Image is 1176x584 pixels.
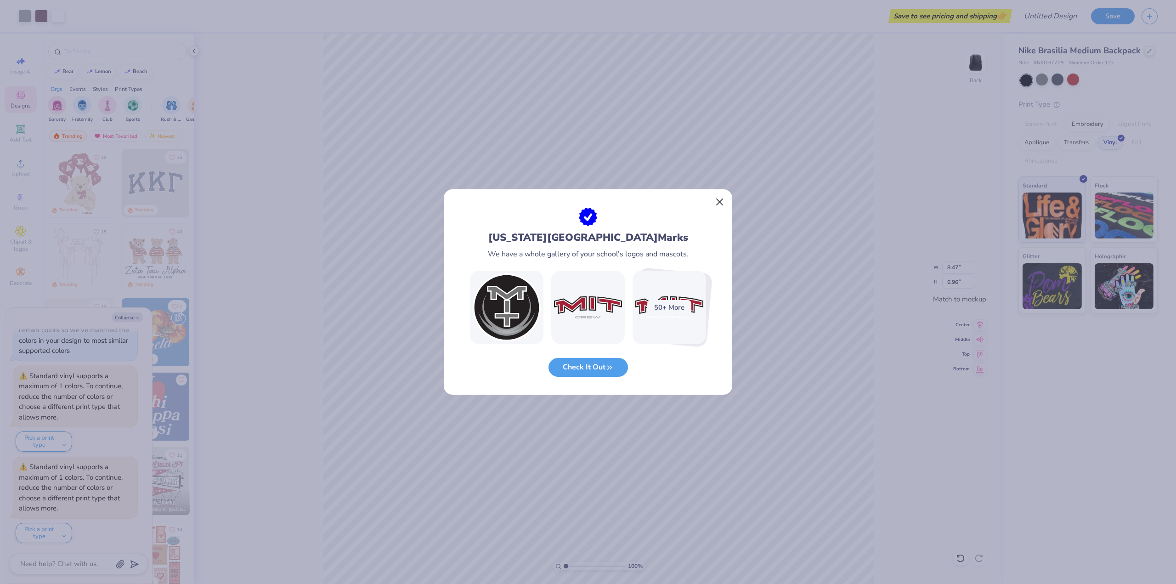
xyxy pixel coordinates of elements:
img: MIT 51 [551,271,625,344]
img: MIT 15 [470,271,543,344]
div: 50+ More [647,300,691,315]
img: approval.png [579,208,597,226]
img: MIT 45 [633,271,706,344]
button: Close [711,193,729,211]
div: We have a whole gallery of your school’s logos and mascots. [488,249,689,259]
div: [US_STATE][GEOGRAPHIC_DATA] Marks [488,231,688,244]
button: Check It Out [548,358,628,377]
